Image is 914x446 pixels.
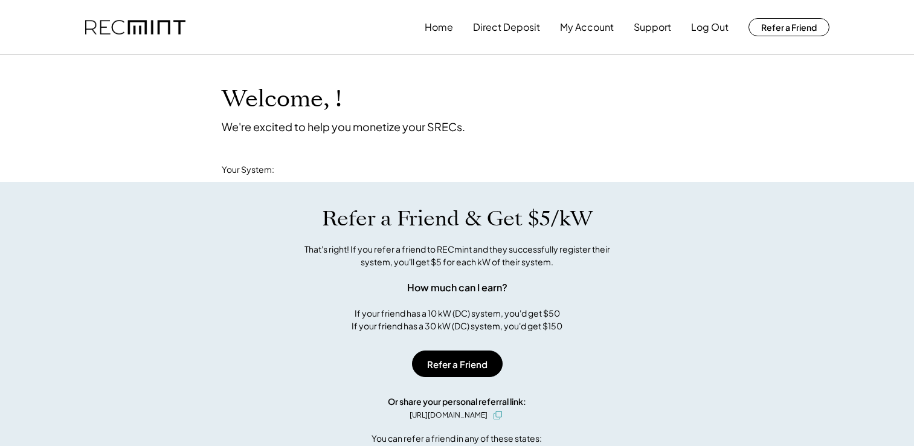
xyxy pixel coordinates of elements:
[748,18,829,36] button: Refer a Friend
[473,15,540,39] button: Direct Deposit
[634,15,671,39] button: Support
[560,15,614,39] button: My Account
[352,307,562,332] div: If your friend has a 10 kW (DC) system, you'd get $50 If your friend has a 30 kW (DC) system, you...
[410,410,488,421] div: [URL][DOMAIN_NAME]
[407,280,507,295] div: How much can I earn?
[222,85,373,114] h1: Welcome, !
[388,395,526,408] div: Or share your personal referral link:
[691,15,729,39] button: Log Out
[322,206,593,231] h1: Refer a Friend & Get $5/kW
[412,351,503,377] button: Refer a Friend
[291,243,623,268] div: That's right! If you refer a friend to RECmint and they successfully register their system, you'l...
[222,120,465,134] div: We're excited to help you monetize your SRECs.
[425,15,453,39] button: Home
[222,164,274,176] div: Your System:
[85,20,185,35] img: recmint-logotype%403x.png
[491,408,505,422] button: click to copy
